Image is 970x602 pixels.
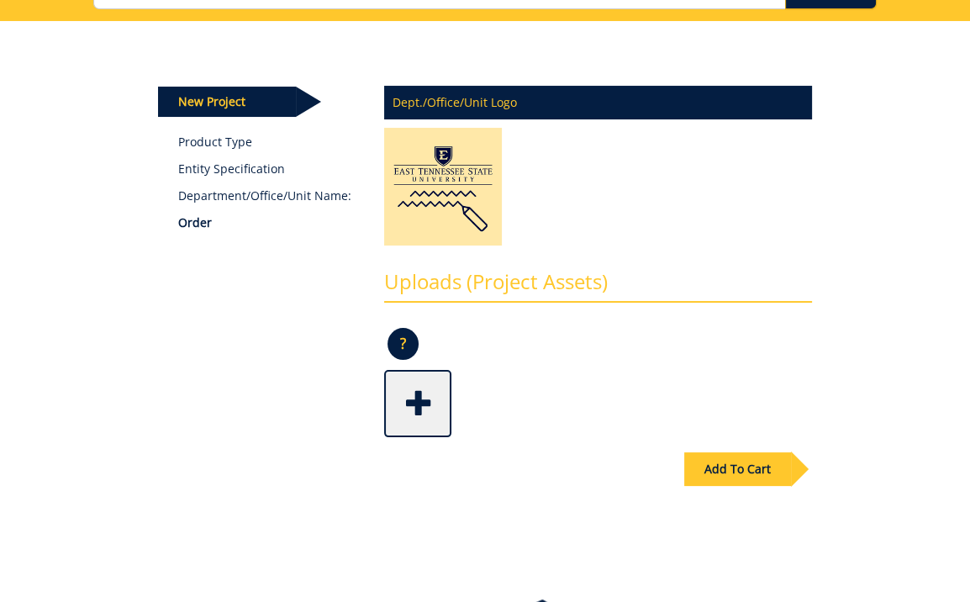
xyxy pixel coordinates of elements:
[387,328,419,360] p: ?
[384,271,812,303] h3: Uploads (Project Assets)
[178,214,359,231] p: Order
[178,187,359,204] p: Department/Office/Unit Name:
[384,86,812,119] p: Dept./Office/Unit Logo
[158,87,296,117] p: New Project
[178,134,359,150] a: Product Type
[684,452,791,486] div: Add To Cart
[178,161,359,177] p: Entity Specification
